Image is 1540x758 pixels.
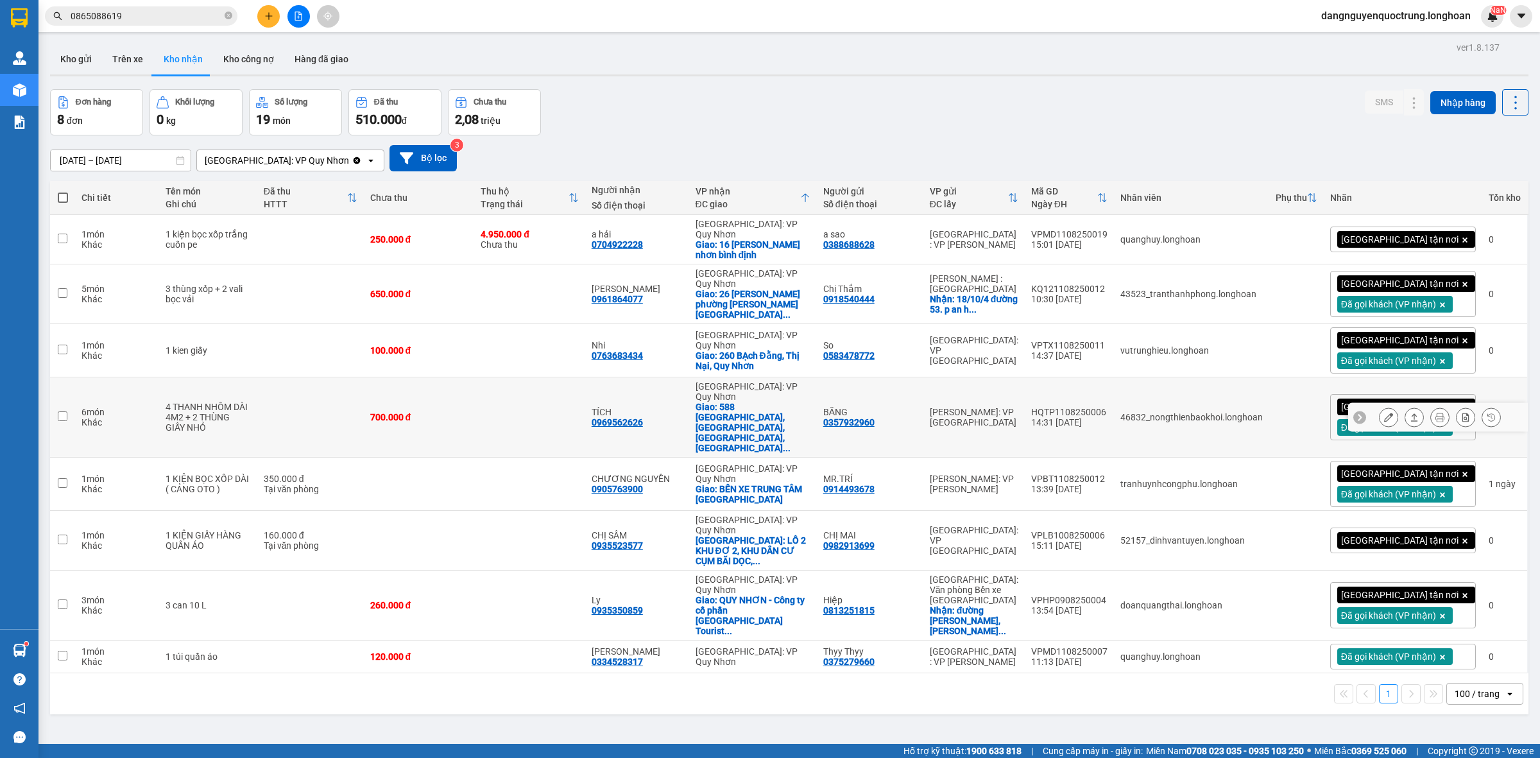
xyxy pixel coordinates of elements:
[1330,193,1476,203] div: Nhãn
[1031,186,1097,196] div: Mã GD
[153,44,213,74] button: Kho nhận
[592,605,643,616] div: 0935350859
[1186,746,1304,756] strong: 0708 023 035 - 0935 103 250
[1025,181,1114,215] th: Toggle SortBy
[1120,535,1263,546] div: 52157_dinhvantuyen.longhoan
[823,646,917,657] div: Thyy Thyy
[13,731,26,743] span: message
[350,154,352,167] input: Selected Bình Định: VP Quy Nhơn.
[930,294,1018,314] div: Nhận: 18/10/4 đường 53. p an hội tây
[157,112,164,127] span: 0
[13,116,26,129] img: solution-icon
[166,284,251,304] div: 3 thùng xốp + 2 vali bọc vải
[67,116,83,126] span: đơn
[1120,289,1263,299] div: 43523_tranthanhphong.longhoan
[1031,605,1108,616] div: 13:54 [DATE]
[1031,595,1108,605] div: VPHP0908250004
[696,268,810,289] div: [GEOGRAPHIC_DATA]: VP Quy Nhơn
[823,605,875,616] div: 0813251815
[1489,535,1521,546] div: 0
[1031,474,1108,484] div: VPBT1108250012
[1341,334,1459,346] span: [GEOGRAPHIC_DATA] tận nơi
[205,154,349,167] div: [GEOGRAPHIC_DATA]: VP Quy Nhơn
[823,530,917,540] div: CHỊ MAI
[1341,401,1459,413] span: [GEOGRAPHIC_DATA] tận nơi
[592,294,643,304] div: 0961864077
[1341,589,1459,601] span: [GEOGRAPHIC_DATA] tận nơi
[257,5,280,28] button: plus
[348,89,441,135] button: Đã thu510.000đ
[166,530,251,551] div: 1 KIỆN GIẤY HÀNG QUẦN ÁO
[150,89,243,135] button: Khối lượng0kg
[450,139,463,151] sup: 3
[264,199,347,209] div: HTTT
[323,12,332,21] span: aim
[696,463,810,484] div: [GEOGRAPHIC_DATA]: VP Quy Nhơn
[696,239,810,260] div: Giao: 16 phan đình phùng quy nhơn bình định
[166,402,251,433] div: 4 THANH NHÔM DÀI 4M2 + 2 THÙNG GIẤY NHỎ
[1487,10,1498,22] img: icon-new-feature
[823,186,917,196] div: Người gửi
[689,181,817,215] th: Toggle SortBy
[592,239,643,250] div: 0704922228
[1043,744,1143,758] span: Cung cấp máy in - giấy in:
[81,646,153,657] div: 1 món
[696,199,800,209] div: ĐC giao
[166,116,176,126] span: kg
[13,702,26,714] span: notification
[1365,90,1403,114] button: SMS
[50,44,102,74] button: Kho gửi
[13,673,26,685] span: question-circle
[102,44,153,74] button: Trên xe
[1489,234,1521,245] div: 0
[1120,193,1263,203] div: Nhân viên
[81,284,153,294] div: 5 món
[166,186,251,196] div: Tên món
[592,540,643,551] div: 0935523577
[1341,488,1436,500] span: Đã gọi khách (VP nhận)
[1031,229,1108,239] div: VPMD1108250019
[481,229,579,239] div: 4.950.000 đ
[1489,193,1521,203] div: Tồn kho
[1276,193,1307,203] div: Phụ thu
[256,112,270,127] span: 19
[1469,746,1478,755] span: copyright
[53,12,62,21] span: search
[592,595,683,605] div: Ly
[903,744,1022,758] span: Hỗ trợ kỹ thuật:
[592,284,683,294] div: Anh Manoj
[696,402,810,453] div: Giao: 588 TÂY SƠN, QUANG TRUNG, QUY NHƠN, BÌNH ĐỊNH,
[166,199,251,209] div: Ghi chú
[374,98,398,107] div: Đã thu
[370,289,468,299] div: 650.000 đ
[81,350,153,361] div: Khác
[1311,8,1481,24] span: dangnguyenquoctrung.longhoan
[317,5,339,28] button: aim
[1351,746,1407,756] strong: 0369 525 060
[370,412,468,422] div: 700.000 đ
[81,484,153,494] div: Khác
[823,595,917,605] div: Hiệp
[1505,689,1515,699] svg: open
[783,443,791,453] span: ...
[823,540,875,551] div: 0982913699
[264,484,357,494] div: Tại văn phòng
[370,600,468,610] div: 260.000 đ
[275,98,307,107] div: Số lượng
[823,657,875,667] div: 0375279660
[51,150,191,171] input: Select a date range.
[1341,278,1459,289] span: [GEOGRAPHIC_DATA] tận nơi
[696,219,810,239] div: [GEOGRAPHIC_DATA]: VP Quy Nhơn
[1496,479,1516,489] span: ngày
[1405,408,1424,427] div: Giao hàng
[448,89,541,135] button: Chưa thu2,08 triệu
[696,595,810,636] div: Giao: QUY NHƠN - Công ty cổ phần Quy Nhơn Tourist 94 Hà Huy Tập, Phường Quy Nhơn
[930,646,1018,667] div: [GEOGRAPHIC_DATA] : VP [PERSON_NAME]
[166,600,251,610] div: 3 can 10 L
[1314,744,1407,758] span: Miền Bắc
[930,474,1018,494] div: [PERSON_NAME]: VP [PERSON_NAME]
[1031,239,1108,250] div: 15:01 [DATE]
[1031,199,1097,209] div: Ngày ĐH
[166,651,251,662] div: 1 túi quần áo
[1379,684,1398,703] button: 1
